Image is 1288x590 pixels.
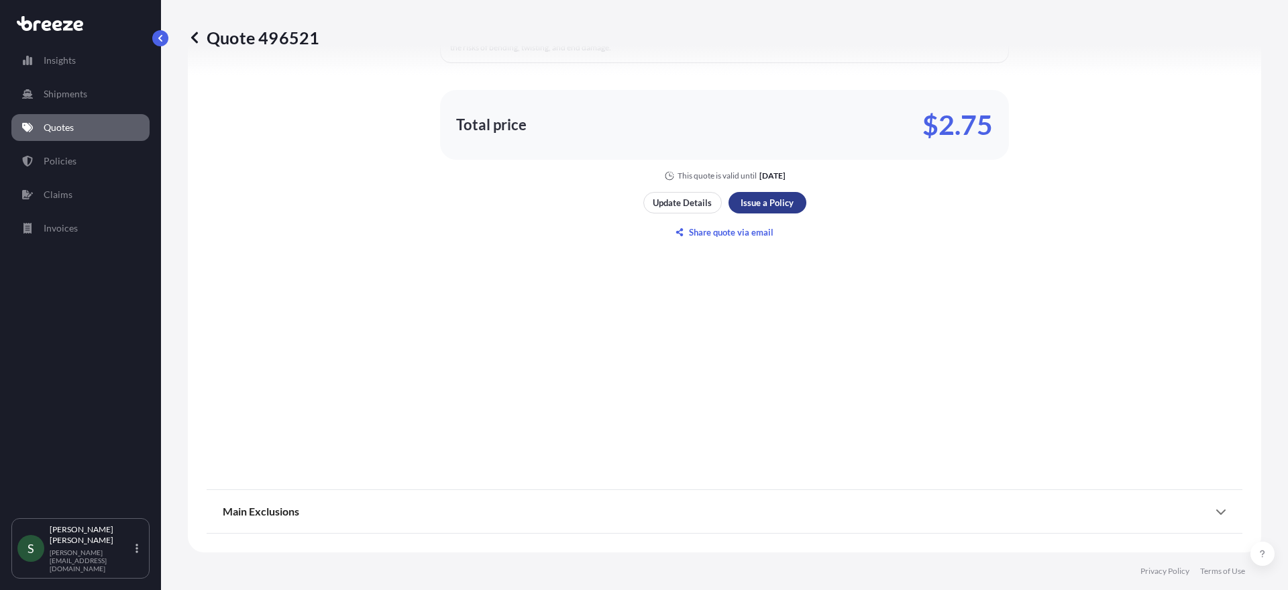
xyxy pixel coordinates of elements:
[456,118,527,132] p: Total price
[44,154,76,168] p: Policies
[50,548,133,573] p: [PERSON_NAME][EMAIL_ADDRESS][DOMAIN_NAME]
[729,192,806,213] button: Issue a Policy
[223,495,1226,528] div: Main Exclusions
[741,196,794,209] p: Issue a Policy
[11,114,150,141] a: Quotes
[44,222,78,235] p: Invoices
[678,170,757,181] p: This quote is valid until
[44,121,74,134] p: Quotes
[643,192,722,213] button: Update Details
[28,542,34,555] span: S
[11,215,150,242] a: Invoices
[44,87,87,101] p: Shipments
[188,27,319,48] p: Quote 496521
[643,222,806,243] button: Share quote via email
[50,524,133,546] p: [PERSON_NAME] [PERSON_NAME]
[11,81,150,107] a: Shipments
[689,226,773,239] p: Share quote via email
[653,196,712,209] p: Update Details
[11,47,150,74] a: Insights
[759,170,786,181] p: [DATE]
[1200,566,1245,577] a: Terms of Use
[1140,566,1189,577] a: Privacy Policy
[44,54,76,67] p: Insights
[922,114,993,136] p: $2.75
[11,148,150,175] a: Policies
[11,181,150,208] a: Claims
[44,188,72,201] p: Claims
[223,505,299,518] span: Main Exclusions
